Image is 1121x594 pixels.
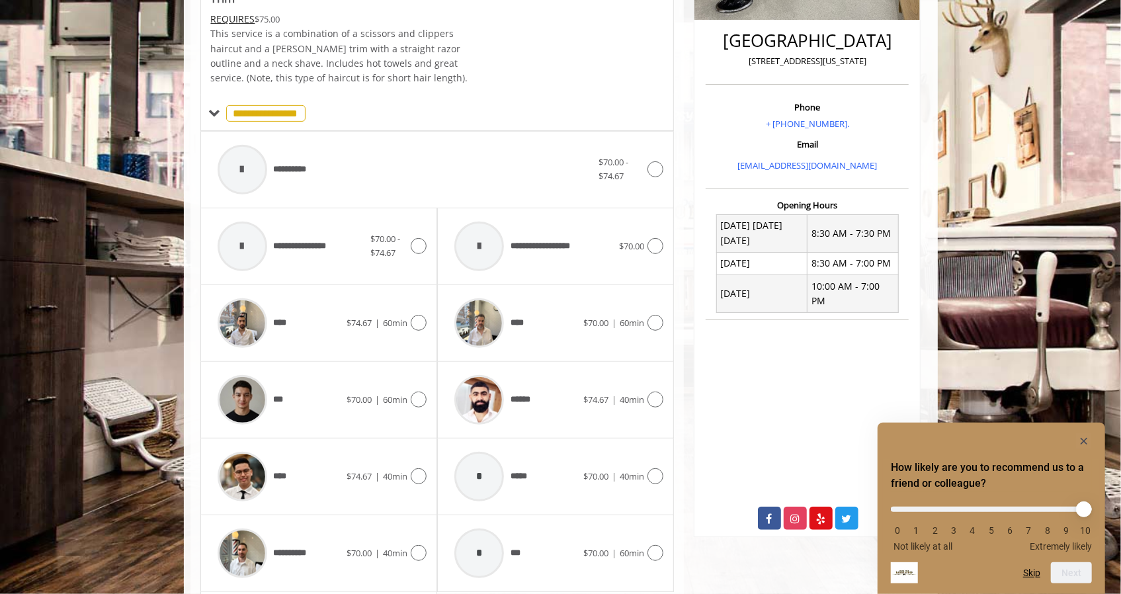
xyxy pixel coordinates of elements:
[716,275,808,313] td: [DATE]
[612,547,616,559] span: |
[716,214,808,252] td: [DATE] [DATE] [DATE]
[709,103,905,112] h3: Phone
[1022,525,1036,536] li: 7
[583,317,608,329] span: $70.00
[383,394,407,405] span: 60min
[612,394,616,405] span: |
[709,54,905,68] p: [STREET_ADDRESS][US_STATE]
[985,525,998,536] li: 5
[808,252,899,275] td: 8:30 AM - 7:00 PM
[1041,525,1054,536] li: 8
[909,525,923,536] li: 1
[1023,568,1040,578] button: Skip
[612,317,616,329] span: |
[709,31,905,50] h2: [GEOGRAPHIC_DATA]
[709,140,905,149] h3: Email
[891,460,1092,491] h2: How likely are you to recommend us to a friend or colleague? Select an option from 0 to 10, with ...
[808,214,899,252] td: 8:30 AM - 7:30 PM
[737,159,877,171] a: [EMAIL_ADDRESS][DOMAIN_NAME]
[347,470,372,482] span: $74.67
[620,470,644,482] span: 40min
[383,547,407,559] span: 40min
[891,497,1092,552] div: How likely are you to recommend us to a friend or colleague? Select an option from 0 to 10, with ...
[211,26,477,86] p: This service is a combination of a scissors and clippers haircut and a [PERSON_NAME] trim with a ...
[893,541,952,552] span: Not likely at all
[1060,525,1073,536] li: 9
[620,547,644,559] span: 60min
[706,200,909,210] h3: Opening Hours
[347,317,372,329] span: $74.67
[375,317,380,329] span: |
[211,12,477,26] div: $75.00
[383,470,407,482] span: 40min
[808,275,899,313] td: 10:00 AM - 7:00 PM
[375,394,380,405] span: |
[1030,541,1092,552] span: Extremely likely
[891,433,1092,583] div: How likely are you to recommend us to a friend or colleague? Select an option from 0 to 10, with ...
[966,525,979,536] li: 4
[583,394,608,405] span: $74.67
[716,252,808,275] td: [DATE]
[1003,525,1017,536] li: 6
[375,547,380,559] span: |
[599,156,628,182] span: $70.00 - $74.67
[766,118,849,130] a: + [PHONE_NUMBER].
[620,317,644,329] span: 60min
[947,525,960,536] li: 3
[347,547,372,559] span: $70.00
[1076,433,1092,449] button: Hide survey
[583,470,608,482] span: $70.00
[1051,562,1092,583] button: Next question
[620,394,644,405] span: 40min
[891,525,904,536] li: 0
[619,240,644,252] span: $70.00
[347,394,372,405] span: $70.00
[583,547,608,559] span: $70.00
[612,470,616,482] span: |
[383,317,407,329] span: 60min
[375,470,380,482] span: |
[211,13,255,25] span: This service needs some Advance to be paid before we block your appointment
[929,525,942,536] li: 2
[1079,525,1092,536] li: 10
[370,233,400,259] span: $70.00 - $74.67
